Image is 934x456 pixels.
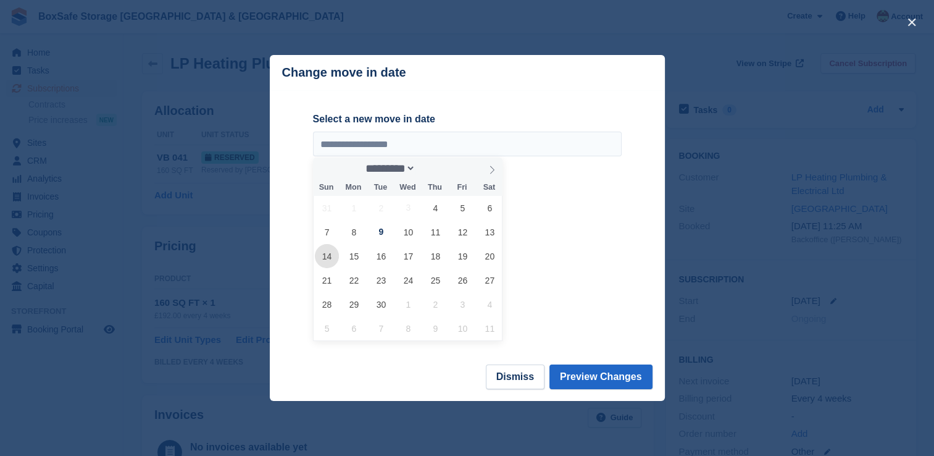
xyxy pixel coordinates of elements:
span: September 11, 2025 [423,220,448,244]
span: September 24, 2025 [396,268,420,292]
p: Change move in date [282,65,406,80]
span: September 15, 2025 [342,244,366,268]
span: October 1, 2025 [396,292,420,316]
span: Thu [421,184,448,192]
span: Mon [340,184,367,192]
span: September 16, 2025 [369,244,393,268]
span: September 1, 2025 [342,196,366,220]
span: Sun [313,184,340,192]
button: close [902,12,922,32]
span: September 13, 2025 [478,220,502,244]
span: Fri [448,184,475,192]
span: October 10, 2025 [451,316,475,340]
span: October 7, 2025 [369,316,393,340]
span: September 20, 2025 [478,244,502,268]
span: October 6, 2025 [342,316,366,340]
span: September 26, 2025 [451,268,475,292]
span: September 6, 2025 [478,196,502,220]
span: September 4, 2025 [423,196,448,220]
span: October 5, 2025 [315,316,339,340]
span: September 3, 2025 [396,196,420,220]
span: September 5, 2025 [451,196,475,220]
span: September 9, 2025 [369,220,393,244]
span: September 21, 2025 [315,268,339,292]
span: September 28, 2025 [315,292,339,316]
span: October 9, 2025 [423,316,448,340]
span: September 8, 2025 [342,220,366,244]
span: September 14, 2025 [315,244,339,268]
span: September 30, 2025 [369,292,393,316]
input: Year [415,162,454,175]
span: September 10, 2025 [396,220,420,244]
span: September 17, 2025 [396,244,420,268]
span: September 7, 2025 [315,220,339,244]
span: October 2, 2025 [423,292,448,316]
select: Month [361,162,415,175]
label: Select a new move in date [313,112,622,127]
span: Tue [367,184,394,192]
span: September 12, 2025 [451,220,475,244]
span: September 19, 2025 [451,244,475,268]
span: October 3, 2025 [451,292,475,316]
span: September 22, 2025 [342,268,366,292]
span: October 8, 2025 [396,316,420,340]
span: September 25, 2025 [423,268,448,292]
button: Preview Changes [549,365,653,389]
span: September 23, 2025 [369,268,393,292]
button: Dismiss [486,365,544,389]
span: Sat [475,184,502,192]
span: September 18, 2025 [423,244,448,268]
span: October 11, 2025 [478,316,502,340]
span: September 29, 2025 [342,292,366,316]
span: September 27, 2025 [478,268,502,292]
span: September 2, 2025 [369,196,393,220]
span: October 4, 2025 [478,292,502,316]
span: Wed [394,184,421,192]
span: August 31, 2025 [315,196,339,220]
